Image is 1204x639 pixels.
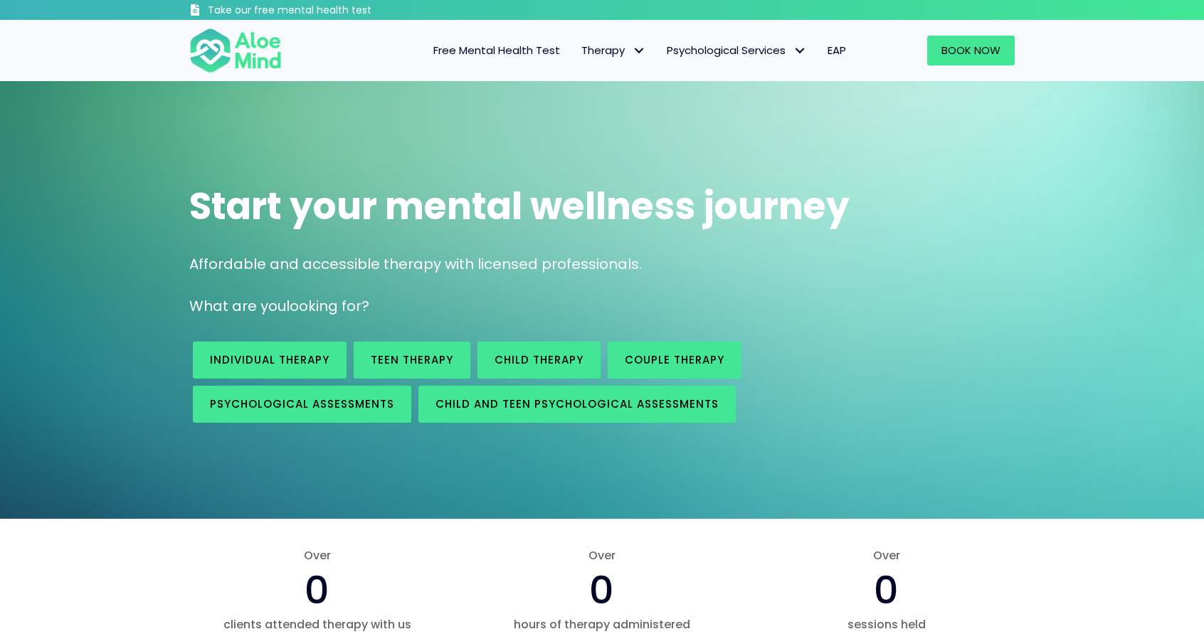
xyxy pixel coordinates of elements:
[625,352,724,367] span: Couple therapy
[189,547,445,564] span: Over
[193,342,347,379] a: Individual therapy
[305,563,329,617] span: 0
[941,43,1000,58] span: Book Now
[193,386,411,423] a: Psychological assessments
[656,36,817,65] a: Psychological ServicesPsychological Services: submenu
[354,342,470,379] a: Teen Therapy
[423,36,571,65] a: Free Mental Health Test
[208,4,448,18] h3: Take our free mental health test
[571,36,656,65] a: TherapyTherapy: submenu
[189,4,448,20] a: Take our free mental health test
[435,396,719,411] span: Child and Teen Psychological assessments
[189,616,445,633] span: clients attended therapy with us
[189,27,282,74] img: Aloe mind Logo
[210,352,329,367] span: Individual therapy
[789,41,810,61] span: Psychological Services: submenu
[189,180,850,232] span: Start your mental wellness journey
[210,396,394,411] span: Psychological assessments
[581,43,645,58] span: Therapy
[286,296,369,316] span: looking for?
[927,36,1015,65] a: Book Now
[874,563,899,617] span: 0
[189,296,286,316] span: What are you
[300,36,857,65] nav: Menu
[628,41,649,61] span: Therapy: submenu
[828,43,846,58] span: EAP
[589,563,614,617] span: 0
[495,352,583,367] span: Child Therapy
[759,547,1015,564] span: Over
[474,616,730,633] span: hours of therapy administered
[667,43,806,58] span: Psychological Services
[433,43,560,58] span: Free Mental Health Test
[189,254,1015,275] p: Affordable and accessible therapy with licensed professionals.
[817,36,857,65] a: EAP
[759,616,1015,633] span: sessions held
[608,342,741,379] a: Couple therapy
[371,352,453,367] span: Teen Therapy
[477,342,601,379] a: Child Therapy
[418,386,736,423] a: Child and Teen Psychological assessments
[474,547,730,564] span: Over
